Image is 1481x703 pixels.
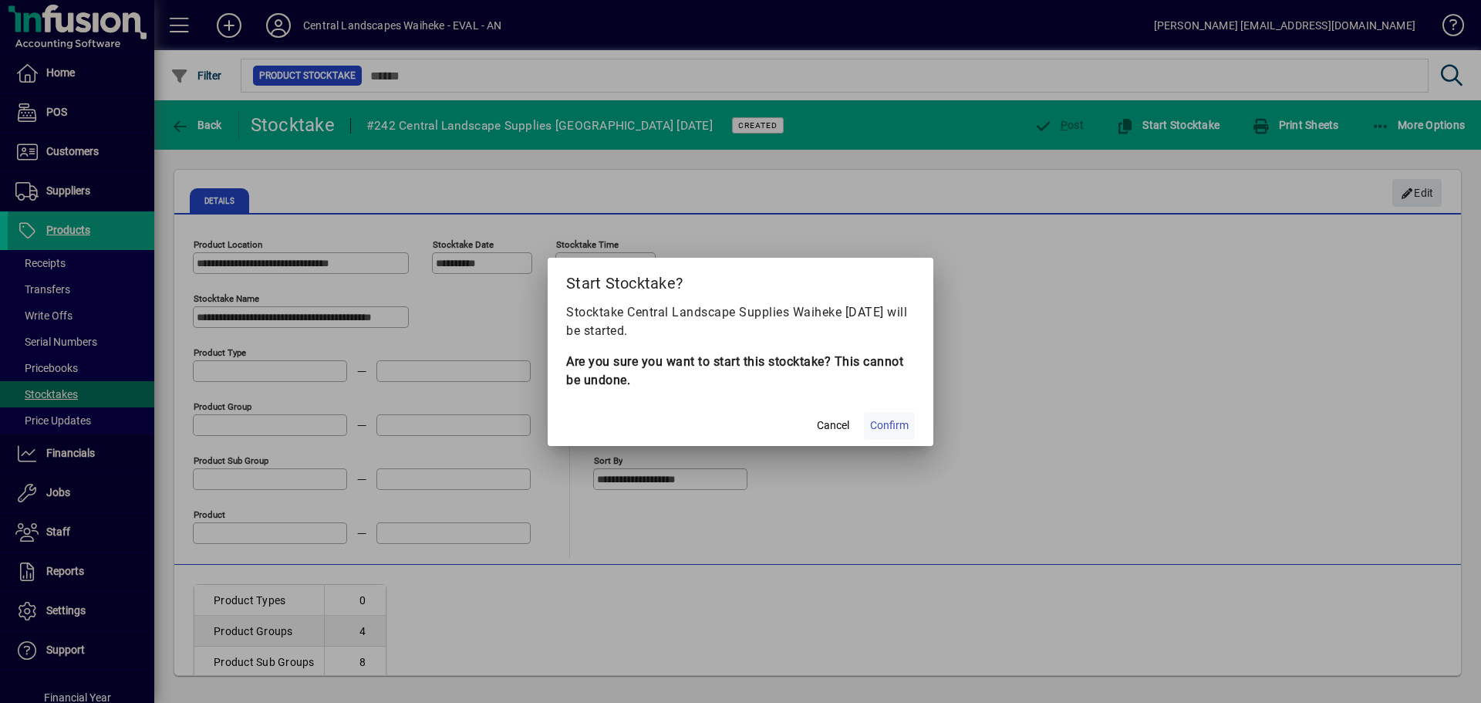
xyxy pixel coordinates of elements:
[817,417,849,434] span: Cancel
[870,417,909,434] span: Confirm
[566,354,903,387] b: Are you sure you want to start this stocktake? This cannot be undone.
[808,412,858,440] button: Cancel
[548,258,933,302] h2: Start Stocktake?
[864,412,915,440] button: Confirm
[566,303,915,340] p: Stocktake Central Landscape Supplies Waiheke [DATE] will be started.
